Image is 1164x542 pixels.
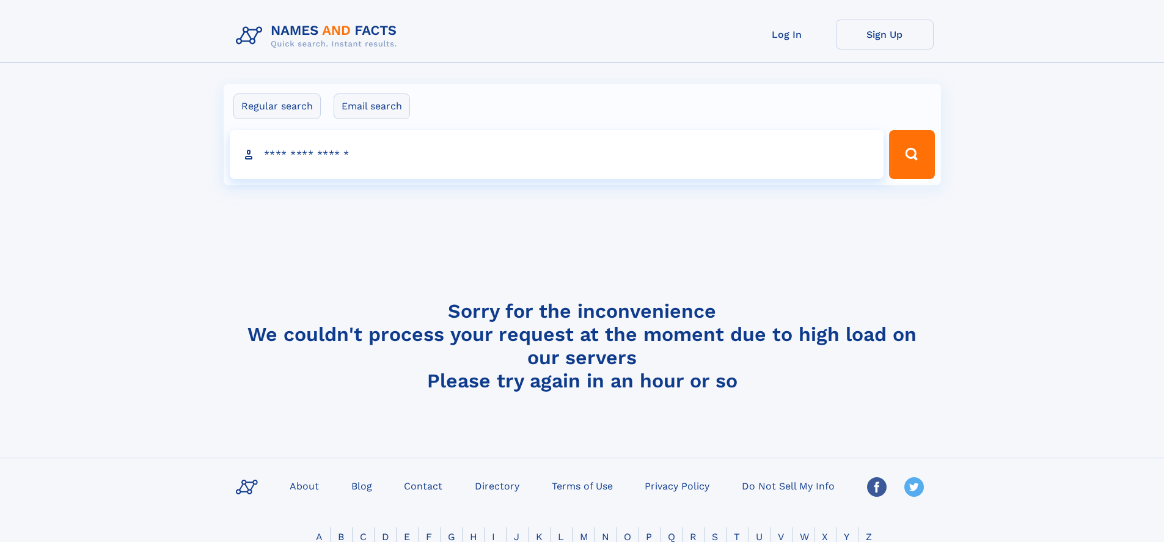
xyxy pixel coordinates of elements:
label: Email search [334,93,410,119]
h4: Sorry for the inconvenience We couldn't process your request at the moment due to high load on ou... [231,299,934,392]
img: Twitter [904,477,924,497]
a: About [285,477,324,494]
button: Search Button [889,130,934,179]
a: Terms of Use [547,477,618,494]
img: Logo Names and Facts [231,20,407,53]
label: Regular search [233,93,321,119]
a: Do Not Sell My Info [737,477,840,494]
a: Sign Up [836,20,934,49]
input: search input [230,130,884,179]
img: Facebook [867,477,887,497]
a: Privacy Policy [640,477,714,494]
a: Blog [346,477,377,494]
a: Contact [399,477,447,494]
a: Directory [470,477,524,494]
a: Log In [738,20,836,49]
